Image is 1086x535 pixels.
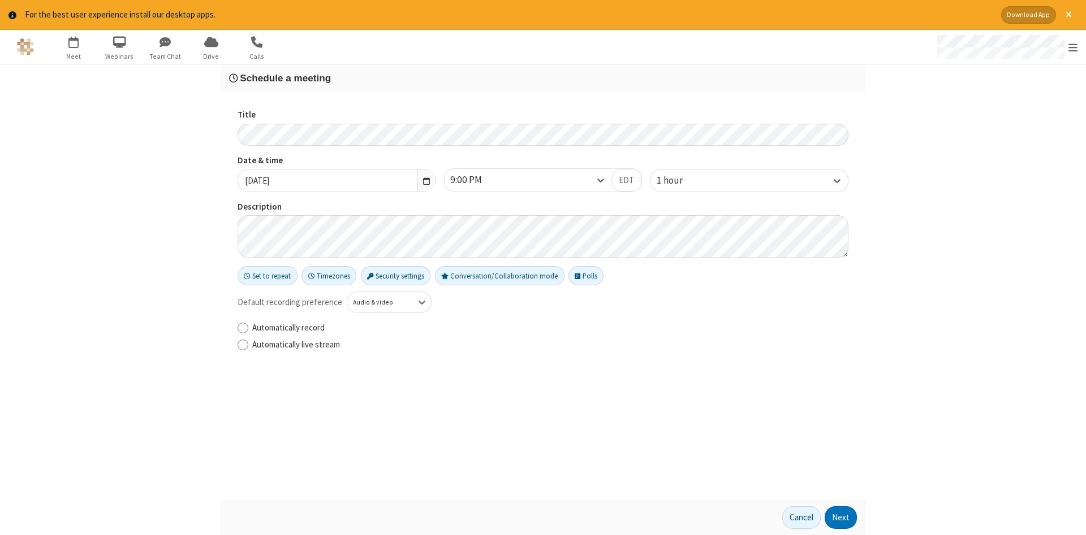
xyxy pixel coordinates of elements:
span: Calls [236,51,278,62]
label: Description [238,201,848,214]
div: 9:00 PM [450,173,501,188]
span: Schedule a meeting [240,72,331,84]
button: Security settings [361,266,431,285]
div: Open menu [926,30,1086,64]
div: 1 hour [657,173,702,188]
button: EDT [611,169,641,192]
label: Automatically live stream [252,338,848,351]
label: Automatically record [252,321,848,334]
button: Close alert [1060,6,1078,24]
span: Team Chat [144,51,187,62]
img: QA Selenium DO NOT DELETE OR CHANGE [17,38,34,55]
span: Default recording preference [238,296,342,309]
span: Drive [190,51,232,62]
div: Audio & video [353,298,407,308]
span: Webinars [98,51,141,62]
button: Set to repeat [238,266,298,285]
button: Timezones [301,266,356,285]
label: Title [238,108,848,121]
button: Next [825,506,857,529]
button: Cancel [782,506,821,529]
button: Download App [1001,6,1056,24]
div: For the best user experience install our desktop apps. [25,8,993,21]
button: Conversation/Collaboration mode [435,266,564,285]
button: Logo [4,30,46,64]
span: Meet [53,51,95,62]
button: Polls [568,266,604,285]
label: Date & time [238,154,436,167]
